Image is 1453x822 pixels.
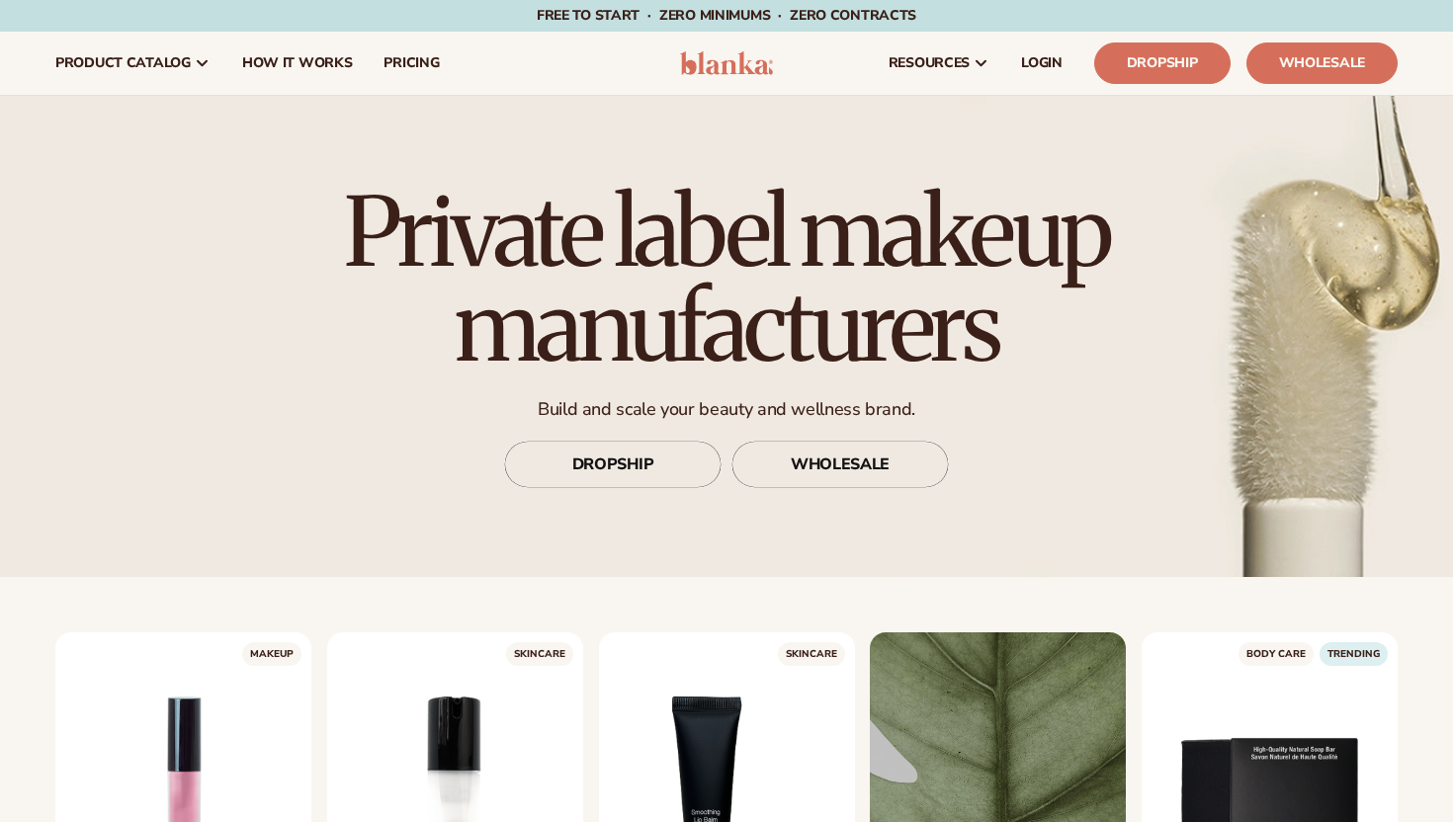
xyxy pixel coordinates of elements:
[873,32,1005,95] a: resources
[537,6,916,25] span: Free to start · ZERO minimums · ZERO contracts
[1094,42,1231,84] a: Dropship
[680,51,774,75] img: logo
[55,55,191,71] span: product catalog
[1021,55,1063,71] span: LOGIN
[731,441,949,488] a: WHOLESALE
[1005,32,1078,95] a: LOGIN
[287,398,1166,421] p: Build and scale your beauty and wellness brand.
[40,32,226,95] a: product catalog
[287,185,1166,374] h1: Private label makeup manufacturers
[368,32,455,95] a: pricing
[226,32,369,95] a: How It Works
[384,55,439,71] span: pricing
[889,55,970,71] span: resources
[1246,42,1398,84] a: Wholesale
[242,55,353,71] span: How It Works
[504,441,722,488] a: DROPSHIP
